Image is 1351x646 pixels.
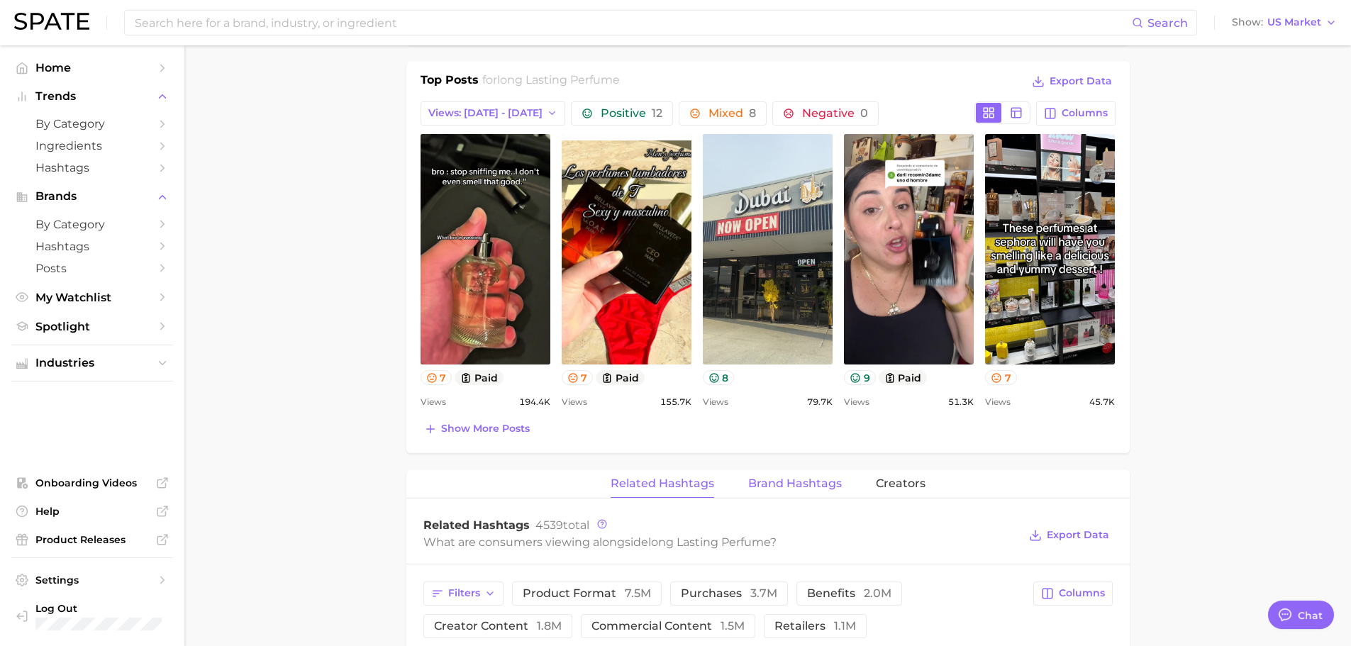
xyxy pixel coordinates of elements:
[35,90,149,103] span: Trends
[807,588,891,599] span: benefits
[11,186,173,207] button: Brands
[750,586,777,600] span: 3.7m
[421,394,446,411] span: Views
[35,357,149,369] span: Industries
[774,620,856,632] span: retailers
[834,619,856,633] span: 1.1m
[1050,75,1112,87] span: Export Data
[11,472,173,494] a: Onboarding Videos
[11,501,173,522] a: Help
[864,586,891,600] span: 2.0m
[876,477,925,490] span: Creators
[35,139,149,152] span: Ingredients
[596,370,645,385] button: paid
[948,394,974,411] span: 51.3k
[11,86,173,107] button: Trends
[721,619,745,633] span: 1.5m
[1028,72,1115,91] button: Export Data
[660,394,691,411] span: 155.7k
[11,113,173,135] a: by Category
[879,370,928,385] button: paid
[35,602,167,615] span: Log Out
[1062,107,1108,119] span: Columns
[441,423,530,435] span: Show more posts
[35,291,149,304] span: My Watchlist
[1089,394,1115,411] span: 45.7k
[985,394,1011,411] span: Views
[11,157,173,179] a: Hashtags
[708,108,756,119] span: Mixed
[1047,529,1109,541] span: Export Data
[35,161,149,174] span: Hashtags
[434,620,562,632] span: creator content
[14,13,89,30] img: SPATE
[681,588,777,599] span: purchases
[455,370,504,385] button: paid
[428,107,543,119] span: Views: [DATE] - [DATE]
[844,394,869,411] span: Views
[1033,581,1112,606] button: Columns
[535,518,589,532] span: total
[11,569,173,591] a: Settings
[421,72,479,93] h1: Top Posts
[482,72,620,93] h2: for
[11,286,173,308] a: My Watchlist
[749,106,756,120] span: 8
[11,598,173,635] a: Log out. Currently logged in with e-mail roberto.gil@givaudan.com.
[448,587,480,599] span: Filters
[611,477,714,490] span: Related Hashtags
[652,106,662,120] span: 12
[423,581,504,606] button: Filters
[535,518,563,532] span: 4539
[11,213,173,235] a: by Category
[537,619,562,633] span: 1.8m
[421,101,566,126] button: Views: [DATE] - [DATE]
[11,316,173,338] a: Spotlight
[35,477,149,489] span: Onboarding Videos
[562,394,587,411] span: Views
[11,235,173,257] a: Hashtags
[807,394,833,411] span: 79.7k
[35,574,149,586] span: Settings
[1228,13,1340,32] button: ShowUS Market
[703,370,735,385] button: 8
[1232,18,1263,26] span: Show
[1147,16,1188,30] span: Search
[601,108,662,119] span: Positive
[523,588,651,599] span: product format
[423,518,530,532] span: Related Hashtags
[1036,101,1115,126] button: Columns
[519,394,550,411] span: 194.4k
[35,320,149,333] span: Spotlight
[35,240,149,253] span: Hashtags
[802,108,868,119] span: Negative
[11,352,173,374] button: Industries
[1059,587,1105,599] span: Columns
[985,370,1017,385] button: 7
[625,586,651,600] span: 7.5m
[133,11,1132,35] input: Search here for a brand, industry, or ingredient
[35,190,149,203] span: Brands
[35,117,149,130] span: by Category
[35,218,149,231] span: by Category
[497,73,620,87] span: long lasting perfume
[11,529,173,550] a: Product Releases
[562,370,594,385] button: 7
[11,135,173,157] a: Ingredients
[748,477,842,490] span: Brand Hashtags
[35,505,149,518] span: Help
[844,370,876,385] button: 9
[35,61,149,74] span: Home
[35,533,149,546] span: Product Releases
[1025,525,1112,545] button: Export Data
[11,57,173,79] a: Home
[11,257,173,279] a: Posts
[648,535,770,549] span: long lasting perfume
[703,394,728,411] span: Views
[421,419,533,439] button: Show more posts
[1267,18,1321,26] span: US Market
[860,106,868,120] span: 0
[421,370,452,385] button: 7
[423,533,1019,552] div: What are consumers viewing alongside ?
[35,262,149,275] span: Posts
